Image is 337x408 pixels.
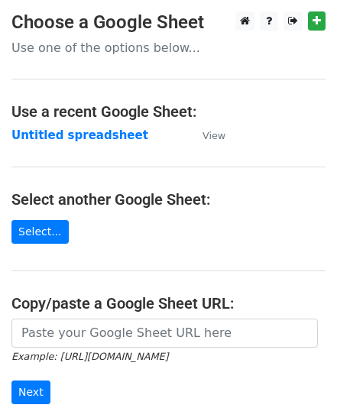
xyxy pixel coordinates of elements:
h4: Select another Google Sheet: [11,190,326,209]
small: Example: [URL][DOMAIN_NAME] [11,351,168,362]
input: Paste your Google Sheet URL here [11,319,318,348]
input: Next [11,380,50,404]
p: Use one of the options below... [11,40,326,56]
h4: Use a recent Google Sheet: [11,102,326,121]
a: View [187,128,225,142]
small: View [203,130,225,141]
h4: Copy/paste a Google Sheet URL: [11,294,326,312]
a: Select... [11,220,69,244]
h3: Choose a Google Sheet [11,11,326,34]
a: Untitled spreadsheet [11,128,148,142]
